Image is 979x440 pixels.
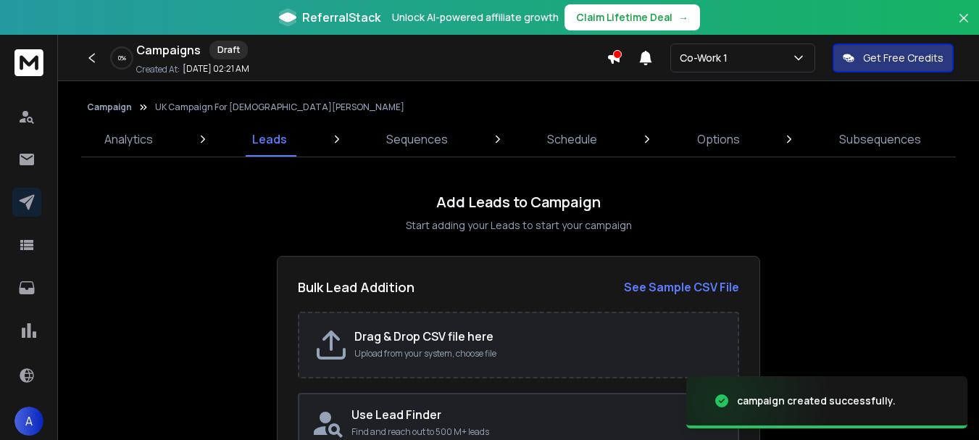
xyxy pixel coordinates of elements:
p: Options [697,130,740,148]
button: A [14,407,43,436]
h2: Bulk Lead Addition [298,277,414,297]
p: Schedule [547,130,597,148]
p: Get Free Credits [863,51,943,65]
a: Subsequences [830,122,930,157]
p: Unlock AI-powered affiliate growth [392,10,559,25]
p: Start adding your Leads to start your campaign [406,218,632,233]
strong: See Sample CSV File [624,279,739,295]
button: Close banner [954,9,973,43]
h1: Add Leads to Campaign [436,192,601,212]
h2: Use Lead Finder [351,406,726,423]
span: → [678,10,688,25]
div: campaign created successfully. [737,394,896,408]
span: ReferralStack [302,9,380,26]
a: Leads [243,122,296,157]
h1: Campaigns [136,41,201,59]
p: UK Campaign For [DEMOGRAPHIC_DATA][PERSON_NAME] [155,101,404,113]
p: 0 % [118,54,126,62]
p: Created At: [136,64,180,75]
h2: Drag & Drop CSV file here [354,328,723,345]
button: Claim Lifetime Deal→ [565,4,700,30]
p: Leads [252,130,287,148]
a: Schedule [538,122,606,157]
a: Options [688,122,749,157]
div: Draft [209,41,248,59]
p: Find and reach out to 500 M+ leads [351,426,726,438]
p: Subsequences [839,130,921,148]
a: See Sample CSV File [624,278,739,296]
p: Sequences [386,130,448,148]
p: Upload from your system, choose file [354,348,723,360]
a: Analytics [96,122,162,157]
button: Get Free Credits [833,43,954,72]
p: Co-Work 1 [680,51,733,65]
a: Sequences [378,122,457,157]
p: [DATE] 02:21 AM [183,63,249,75]
p: Analytics [104,130,153,148]
button: Campaign [87,101,132,113]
